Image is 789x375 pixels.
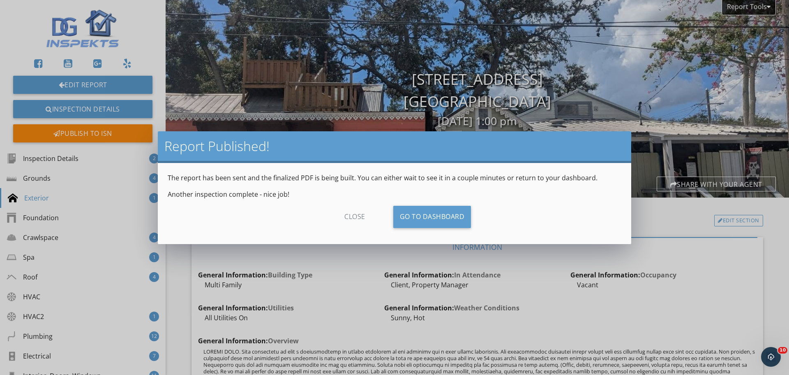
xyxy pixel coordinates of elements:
span: 10 [778,347,787,354]
a: Go To Dashboard [393,206,471,228]
iframe: Intercom live chat [761,347,781,367]
p: The report has been sent and the finalized PDF is being built. You can either wait to see it in a... [168,173,621,183]
p: Another inspection complete - nice job! [168,189,621,199]
h2: Report Published! [164,138,625,154]
div: close [318,206,392,228]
